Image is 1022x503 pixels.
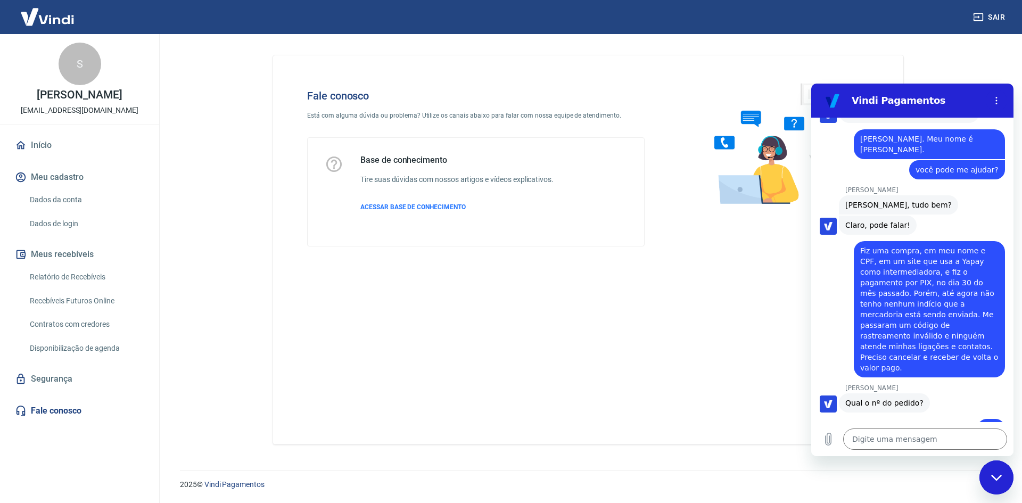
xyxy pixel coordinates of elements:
[13,243,146,266] button: Meus recebíveis
[34,137,99,146] span: Claro, pode falar!
[37,89,122,101] p: [PERSON_NAME]
[21,105,138,116] p: [EMAIL_ADDRESS][DOMAIN_NAME]
[26,213,146,235] a: Dados de login
[34,117,141,126] span: [PERSON_NAME], tudo bem?
[34,102,202,111] p: [PERSON_NAME]
[13,1,82,33] img: Vindi
[49,51,164,70] span: [PERSON_NAME]. Meu nome é [PERSON_NAME].
[204,480,265,489] a: Vindi Pagamentos
[693,72,855,215] img: Fale conosco
[34,315,112,324] span: Qual o nº do pedido?
[104,82,187,90] span: você pode me ajudar?
[13,399,146,423] a: Fale conosco
[49,163,189,288] span: Fiz uma compra, em meu nome e CPF, em um site que usa a Yapay como intermediadora, e fiz o pagame...
[13,134,146,157] a: Início
[26,266,146,288] a: Relatório de Recebíveis
[59,43,101,85] div: S
[6,345,28,366] button: Carregar arquivo
[13,367,146,391] a: Segurança
[13,166,146,189] button: Meu cadastro
[979,460,1013,494] iframe: Botão para abrir a janela de mensagens, conversa em andamento
[811,84,1013,456] iframe: Janela de mensagens
[360,155,554,166] h5: Base de conhecimento
[180,479,996,490] p: 2025 ©
[360,203,466,211] span: ACESSAR BASE DE CONHECIMENTO
[26,290,146,312] a: Recebíveis Futuros Online
[307,89,645,102] h4: Fale conosco
[360,174,554,185] h6: Tire suas dúvidas com nossos artigos e vídeos explicativos.
[971,7,1009,27] button: Sair
[34,300,202,309] p: [PERSON_NAME]
[307,111,645,120] p: Está com alguma dúvida ou problema? Utilize os canais abaixo para falar com nossa equipe de atend...
[26,314,146,335] a: Contratos com credores
[26,337,146,359] a: Disponibilização de agenda
[360,202,554,212] a: ACESSAR BASE DE CONHECIMENTO
[26,189,146,211] a: Dados da conta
